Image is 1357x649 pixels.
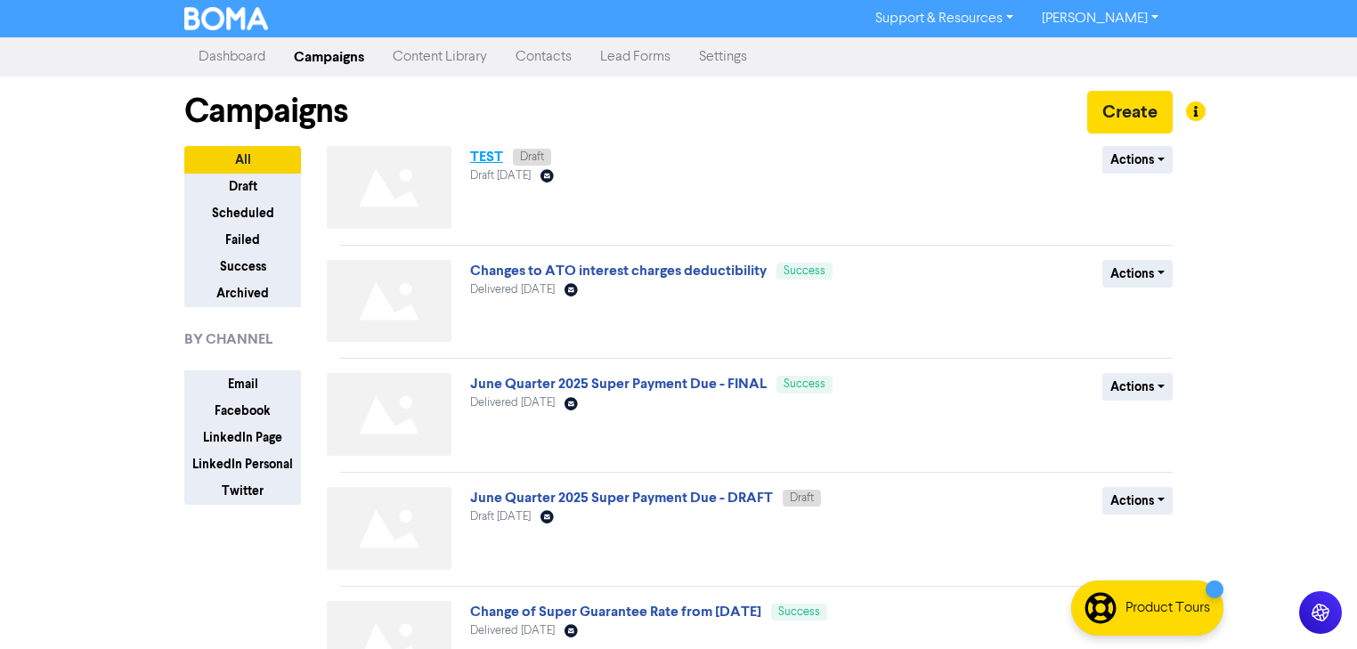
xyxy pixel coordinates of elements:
a: [PERSON_NAME] [1028,4,1173,33]
a: TEST [470,148,503,166]
span: Draft [DATE] [470,511,531,523]
img: Not found [327,146,451,229]
a: Changes to ATO interest charges deductibility [470,262,767,280]
button: Twitter [184,477,301,505]
button: Draft [184,173,301,200]
a: June Quarter 2025 Super Payment Due - FINAL [470,375,767,393]
button: Failed [184,226,301,254]
button: Email [184,370,301,398]
button: Actions [1102,487,1173,515]
button: Actions [1102,146,1173,174]
span: Draft [790,492,814,504]
span: Delivered [DATE] [470,284,555,296]
img: Not found [327,373,451,456]
a: Content Library [378,39,501,75]
img: BOMA Logo [184,7,268,30]
iframe: Chat Widget [1268,564,1357,649]
span: Draft [520,151,544,163]
a: Contacts [501,39,586,75]
a: June Quarter 2025 Super Payment Due - DRAFT [470,489,773,507]
button: Facebook [184,397,301,425]
button: Actions [1102,260,1173,288]
button: Scheduled [184,199,301,227]
button: Create [1087,91,1173,134]
span: BY CHANNEL [184,329,272,350]
h1: Campaigns [184,91,348,132]
img: Not found [327,487,451,570]
span: Delivered [DATE] [470,397,555,409]
button: Success [184,253,301,280]
button: LinkedIn Personal [184,450,301,478]
a: Support & Resources [861,4,1028,33]
span: Success [778,606,820,618]
a: Campaigns [280,39,378,75]
button: Archived [184,280,301,307]
span: Draft [DATE] [470,170,531,182]
button: Actions [1102,373,1173,401]
span: Success [784,265,825,277]
a: Dashboard [184,39,280,75]
img: Not found [327,260,451,343]
a: Settings [685,39,761,75]
span: Success [784,378,825,390]
button: LinkedIn Page [184,424,301,451]
a: Lead Forms [586,39,685,75]
button: All [184,146,301,174]
span: Delivered [DATE] [470,625,555,637]
a: Change of Super Guarantee Rate from [DATE] [470,603,761,621]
